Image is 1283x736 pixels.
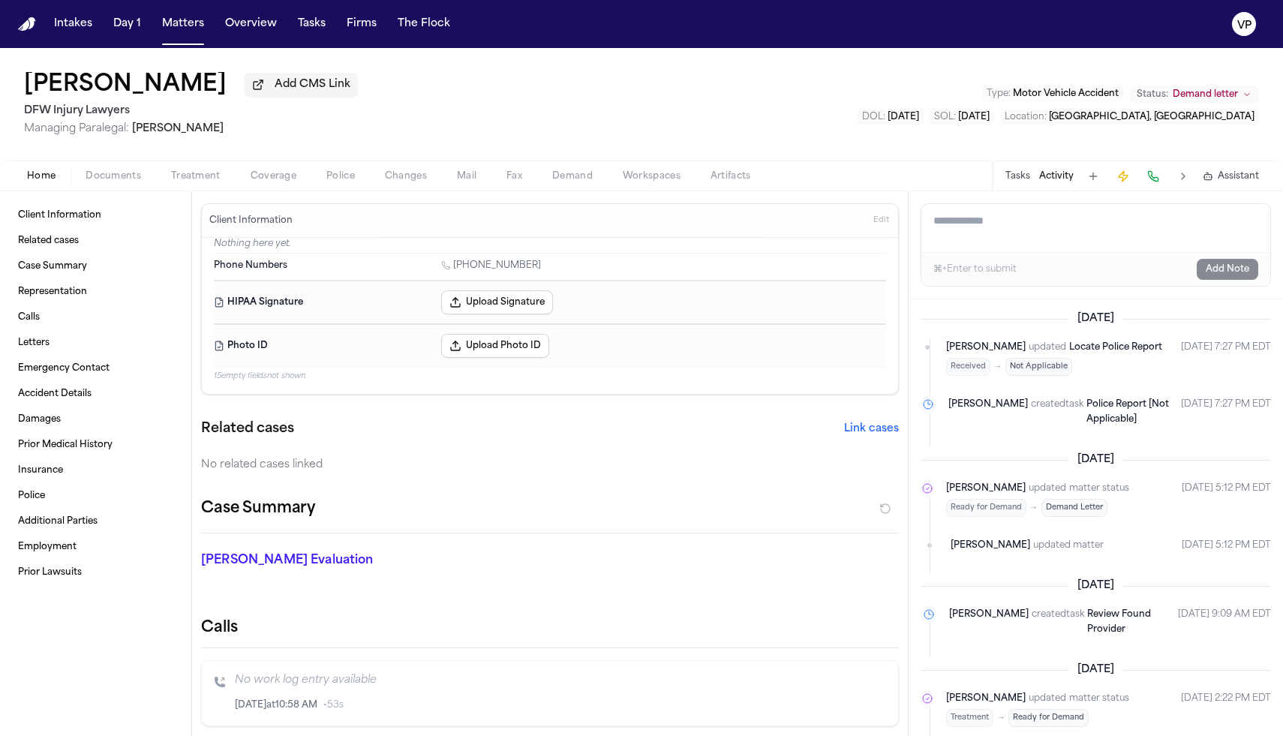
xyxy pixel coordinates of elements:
[18,209,101,221] span: Client Information
[392,11,456,38] button: The Flock
[441,260,541,272] a: Call 1 (915) 801-6073
[1173,89,1238,101] span: Demand letter
[552,170,593,182] span: Demand
[18,515,98,527] span: Additional Parties
[1069,343,1162,352] span: Locate Police Report
[1029,691,1066,706] span: updated
[214,238,886,253] p: Nothing here yet.
[934,113,956,122] span: SOL :
[18,337,50,349] span: Letters
[24,123,129,134] span: Managing Paralegal:
[1013,89,1119,98] span: Motor Vehicle Accident
[873,215,889,226] span: Edit
[12,203,179,227] a: Client Information
[385,170,427,182] span: Changes
[12,305,179,329] a: Calls
[946,340,1026,355] span: [PERSON_NAME]
[982,86,1123,101] button: Edit Type: Motor Vehicle Accident
[623,170,681,182] span: Workspaces
[1068,311,1123,326] span: [DATE]
[1086,397,1169,427] a: Police Report [Not Applicable]
[235,673,886,688] p: No work log entry available
[858,110,924,125] button: Edit DOL: 2024-11-15
[888,113,919,122] span: [DATE]
[1029,481,1066,496] span: updated
[1083,166,1104,187] button: Add Task
[1087,607,1166,637] a: Review Found Provider
[201,551,422,569] p: [PERSON_NAME] Evaluation
[18,541,77,553] span: Employment
[930,110,994,125] button: Edit SOL: 2026-11-15
[844,422,899,437] button: Link cases
[12,535,179,559] a: Employment
[711,170,751,182] span: Artifacts
[132,123,224,134] span: [PERSON_NAME]
[1041,499,1107,517] span: Demand Letter
[506,170,522,182] span: Fax
[862,113,885,122] span: DOL :
[441,334,549,358] button: Upload Photo ID
[245,73,358,97] button: Add CMS Link
[933,263,1017,275] div: ⌘+Enter to submit
[48,11,98,38] button: Intakes
[948,397,1028,427] span: [PERSON_NAME]
[18,17,36,32] a: Home
[214,371,886,382] p: 15 empty fields not shown.
[18,235,79,247] span: Related cases
[958,113,990,122] span: [DATE]
[326,170,355,182] span: Police
[457,170,476,182] span: Mail
[341,11,383,38] a: Firms
[201,617,899,638] h2: Calls
[949,607,1029,637] span: [PERSON_NAME]
[946,499,1026,517] span: Ready for Demand
[201,458,899,473] div: No related cases linked
[12,382,179,406] a: Accident Details
[292,11,332,38] button: Tasks
[24,102,358,120] h2: DFW Injury Lawyers
[18,464,63,476] span: Insurance
[1069,481,1129,496] span: matter status
[1069,340,1162,355] a: Locate Police Report
[1033,538,1104,553] span: updated matter
[12,509,179,533] a: Additional Parties
[201,497,315,521] h2: Case Summary
[206,215,296,227] h3: Client Information
[12,407,179,431] a: Damages
[12,458,179,482] a: Insurance
[946,709,993,727] span: Treatment
[946,358,990,376] span: Received
[1129,86,1259,104] button: Change status from Demand letter
[1087,610,1151,634] span: Review Found Provider
[1182,481,1271,517] time: August 6, 2025 at 4:12 PM
[1000,110,1259,125] button: Edit Location: Desoto, TX
[107,11,147,38] button: Day 1
[18,388,92,400] span: Accident Details
[1203,170,1259,182] button: Assistant
[18,566,82,578] span: Prior Lawsuits
[214,260,287,272] span: Phone Numbers
[951,538,1030,553] span: [PERSON_NAME]
[12,331,179,355] a: Letters
[1178,607,1271,637] time: July 30, 2025 at 8:09 AM
[18,362,110,374] span: Emergency Contact
[214,334,432,358] dt: Photo ID
[156,11,210,38] button: Matters
[1049,113,1254,122] span: [GEOGRAPHIC_DATA], [GEOGRAPHIC_DATA]
[18,311,40,323] span: Calls
[201,419,294,440] h2: Related cases
[1069,691,1129,706] span: matter status
[1068,452,1123,467] span: [DATE]
[18,260,87,272] span: Case Summary
[993,361,1002,373] span: →
[18,413,61,425] span: Damages
[1005,170,1030,182] button: Tasks
[18,286,87,298] span: Representation
[1143,166,1164,187] button: Make a Call
[86,170,141,182] span: Documents
[1031,397,1083,427] span: created task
